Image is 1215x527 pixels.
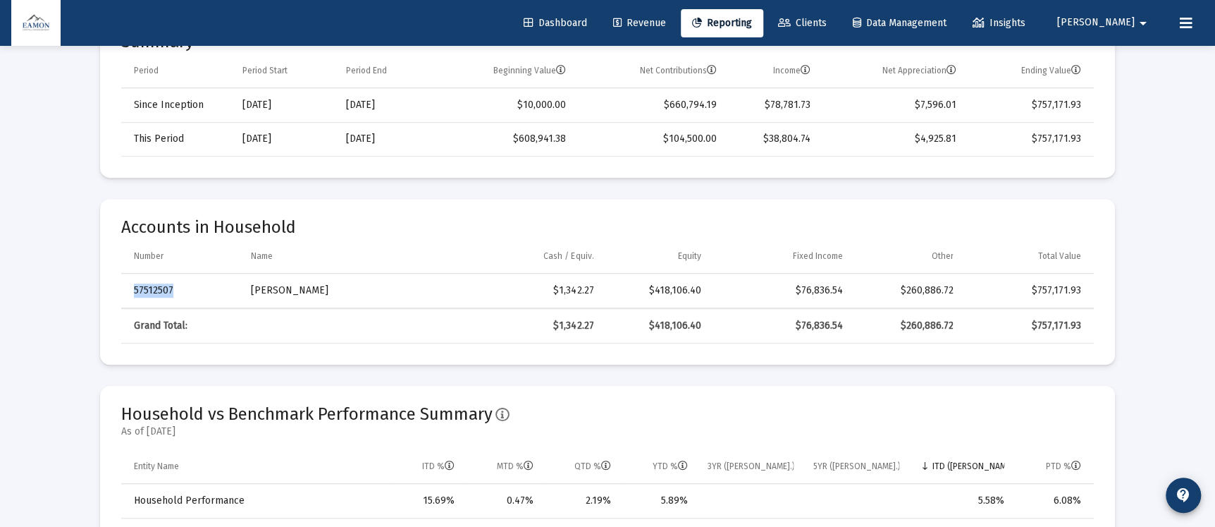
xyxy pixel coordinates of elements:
div: Period Start [242,65,288,76]
td: $104,500.00 [576,122,727,156]
td: $757,171.93 [966,88,1094,122]
div: $76,836.54 [721,284,843,298]
td: Column Fixed Income [711,240,853,274]
div: $757,171.93 [973,284,1081,298]
mat-icon: arrow_drop_down [1135,9,1152,37]
div: $1,342.27 [473,319,593,333]
a: Insights [961,9,1037,37]
div: ITD % [422,461,455,472]
div: $260,886.72 [863,319,954,333]
td: $660,794.19 [576,88,727,122]
td: $78,781.73 [727,88,820,122]
div: Net Contributions [640,65,717,76]
button: [PERSON_NAME] [1040,8,1168,37]
a: Dashboard [512,9,598,37]
mat-icon: contact_support [1175,487,1192,504]
span: [PERSON_NAME] [1057,17,1135,29]
span: Reporting [692,17,752,29]
td: [PERSON_NAME] [241,274,464,308]
td: $757,171.93 [966,122,1094,156]
td: Column Period End [336,54,434,88]
td: Column Entity Name [121,450,391,484]
div: Grand Total: [134,319,231,333]
td: Column Net Contributions [576,54,727,88]
div: Equity [678,250,701,262]
td: Column PTD % [1013,450,1094,484]
mat-card-title: Summary [121,35,1094,49]
mat-card-subtitle: As of [DATE] [121,425,510,439]
div: Data grid [121,240,1094,344]
div: $1,342.27 [473,284,593,298]
a: Reporting [681,9,763,37]
div: 2.19% [553,494,611,508]
div: [DATE] [346,132,424,146]
div: ITD ([PERSON_NAME].) % [932,461,1004,472]
td: $4,925.81 [820,122,966,156]
td: Column Beginning Value [434,54,575,88]
div: 15.69% [401,494,455,508]
a: Revenue [602,9,677,37]
td: Since Inception [121,88,233,122]
div: QTD % [574,461,611,472]
div: 5.89% [631,494,688,508]
div: 5.58% [919,494,1004,508]
td: Column Total Value [963,240,1094,274]
div: Entity Name [134,461,179,472]
td: This Period [121,122,233,156]
span: Data Management [853,17,946,29]
td: Column Period Start [233,54,336,88]
div: $76,836.54 [721,319,843,333]
div: Data grid [121,54,1094,157]
td: Column Equity [603,240,710,274]
div: $418,106.40 [613,284,701,298]
div: Income [773,65,810,76]
span: Revenue [613,17,666,29]
span: Dashboard [524,17,587,29]
div: Other [931,250,953,262]
td: Column Net Appreciation [820,54,966,88]
div: $757,171.93 [973,319,1081,333]
div: Beginning Value [493,65,566,76]
td: $10,000.00 [434,88,575,122]
div: Number [134,250,164,262]
td: Column Number [121,240,241,274]
td: Household Performance [121,484,391,518]
div: Fixed Income [793,250,843,262]
td: Column YTD % [621,450,698,484]
div: 0.47% [474,494,534,508]
mat-card-title: Accounts in Household [121,220,1094,234]
div: Name [251,250,273,262]
div: YTD % [653,461,688,472]
div: Ending Value [1021,65,1081,76]
img: Dashboard [22,9,50,37]
div: PTD % [1046,461,1081,472]
td: Column Ending Value [966,54,1094,88]
td: Column 3YR (Ann.) % [698,450,803,484]
div: [DATE] [242,132,326,146]
span: Household vs Benchmark Performance Summary [121,404,493,424]
td: $608,941.38 [434,122,575,156]
div: Cash / Equiv. [543,250,593,262]
td: 57512507 [121,274,241,308]
span: Clients [778,17,827,29]
a: Clients [767,9,838,37]
td: $38,804.74 [727,122,820,156]
td: Column Period [121,54,233,88]
a: Data Management [841,9,958,37]
td: Column Other [853,240,963,274]
td: Column ITD % [391,450,464,484]
div: [DATE] [242,98,326,112]
div: 6.08% [1023,494,1081,508]
div: [DATE] [346,98,424,112]
div: 5YR ([PERSON_NAME].) % [813,461,899,472]
td: Column ITD (Ann.) % [909,450,1013,484]
div: MTD % [497,461,534,472]
div: Net Appreciation [882,65,956,76]
div: $418,106.40 [613,319,701,333]
div: $260,886.72 [863,284,954,298]
td: Column QTD % [543,450,621,484]
div: Period [134,65,159,76]
td: Column Income [727,54,820,88]
td: Column Cash / Equiv. [463,240,603,274]
div: Period End [346,65,387,76]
